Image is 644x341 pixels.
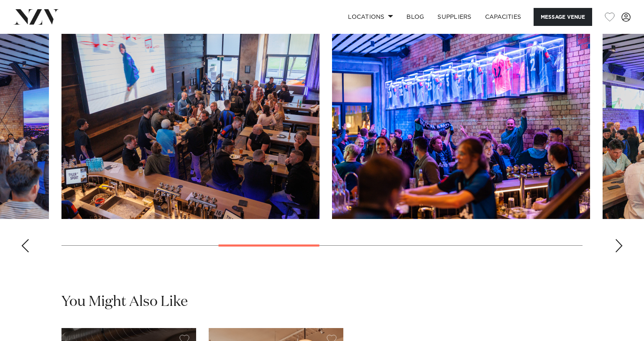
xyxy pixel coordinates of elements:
[431,8,478,26] a: SUPPLIERS
[534,8,592,26] button: Message Venue
[478,8,528,26] a: Capacities
[61,293,188,311] h2: You Might Also Like
[61,30,319,219] swiper-slide: 4 / 10
[332,30,590,219] swiper-slide: 5 / 10
[400,8,431,26] a: BLOG
[13,9,59,24] img: nzv-logo.png
[341,8,400,26] a: Locations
